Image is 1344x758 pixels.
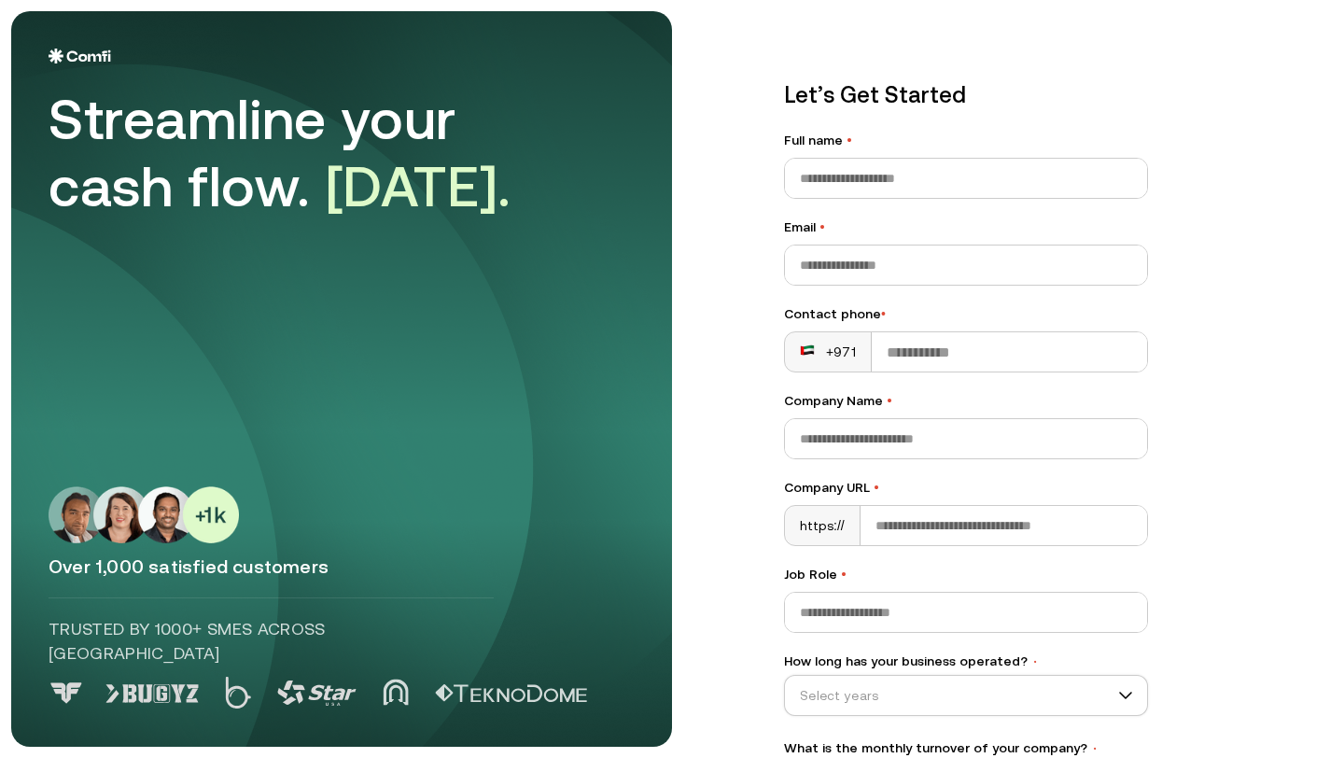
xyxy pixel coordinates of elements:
img: Logo [49,49,111,63]
span: • [1091,742,1099,755]
span: • [841,567,847,582]
div: https:// [785,506,861,545]
label: Job Role [784,565,1148,584]
label: Full name [784,131,1148,150]
img: Logo 5 [435,684,587,703]
p: Let’s Get Started [784,78,1148,112]
p: Over 1,000 satisfied customers [49,554,635,579]
img: Logo 1 [105,684,199,703]
div: Contact phone [784,304,1148,324]
img: Logo 2 [225,677,251,709]
div: Streamline your cash flow. [49,86,571,220]
label: Email [784,218,1148,237]
span: • [1031,655,1039,668]
label: What is the monthly turnover of your company? [784,738,1148,758]
img: Logo 4 [383,679,409,706]
span: • [881,306,886,321]
p: Trusted by 1000+ SMEs across [GEOGRAPHIC_DATA] [49,617,494,666]
label: Company Name [784,391,1148,411]
span: • [887,393,892,408]
span: [DATE]. [326,154,511,218]
label: How long has your business operated? [784,652,1148,671]
span: • [819,219,825,234]
img: Logo 0 [49,682,84,704]
span: • [847,133,852,147]
div: +971 [800,343,856,361]
span: • [874,480,879,495]
img: Logo 3 [277,681,357,706]
label: Company URL [784,478,1148,498]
